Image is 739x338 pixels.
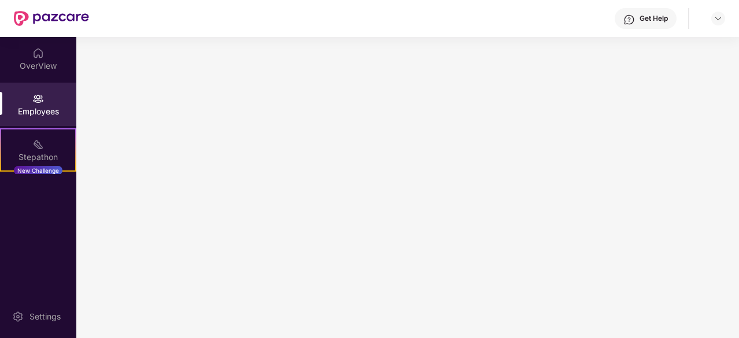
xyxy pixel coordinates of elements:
[14,11,89,26] img: New Pazcare Logo
[32,139,44,150] img: svg+xml;base64,PHN2ZyB4bWxucz0iaHR0cDovL3d3dy53My5vcmcvMjAwMC9zdmciIHdpZHRoPSIyMSIgaGVpZ2h0PSIyMC...
[640,14,668,23] div: Get Help
[12,311,24,322] img: svg+xml;base64,PHN2ZyBpZD0iU2V0dGluZy0yMHgyMCIgeG1sbnM9Imh0dHA6Ly93d3cudzMub3JnLzIwMDAvc3ZnIiB3aW...
[32,47,44,59] img: svg+xml;base64,PHN2ZyBpZD0iSG9tZSIgeG1sbnM9Imh0dHA6Ly93d3cudzMub3JnLzIwMDAvc3ZnIiB3aWR0aD0iMjAiIG...
[714,14,723,23] img: svg+xml;base64,PHN2ZyBpZD0iRHJvcGRvd24tMzJ4MzIiIHhtbG5zPSJodHRwOi8vd3d3LnczLm9yZy8yMDAwL3N2ZyIgd2...
[26,311,64,322] div: Settings
[14,166,62,175] div: New Challenge
[32,93,44,105] img: svg+xml;base64,PHN2ZyBpZD0iRW1wbG95ZWVzIiB4bWxucz0iaHR0cDovL3d3dy53My5vcmcvMjAwMC9zdmciIHdpZHRoPS...
[623,14,635,25] img: svg+xml;base64,PHN2ZyBpZD0iSGVscC0zMngzMiIgeG1sbnM9Imh0dHA6Ly93d3cudzMub3JnLzIwMDAvc3ZnIiB3aWR0aD...
[1,151,75,163] div: Stepathon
